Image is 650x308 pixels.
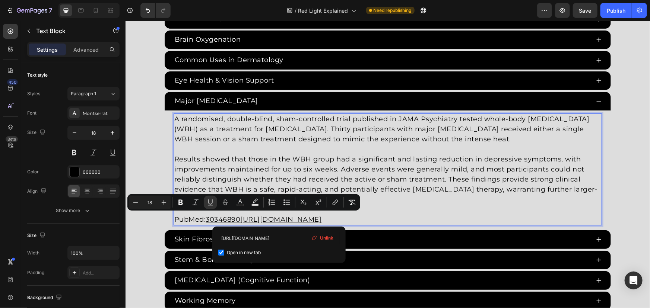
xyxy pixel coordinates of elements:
[27,204,120,217] button: Show more
[27,128,47,138] div: Size
[298,7,348,15] span: Red Light Explained
[126,21,650,308] iframe: Design area
[320,235,334,241] span: Unlink
[3,3,56,18] button: 7
[67,87,120,100] button: Paragraph 1
[579,7,592,14] span: Save
[27,269,44,276] div: Padding
[71,90,96,97] span: Paragraph 1
[140,3,171,18] div: Undo/Redo
[83,110,118,117] div: Montserrat
[56,207,91,214] div: Show more
[37,46,58,54] p: Settings
[625,272,643,289] div: Open Intercom Messenger
[27,72,48,78] div: Text style
[127,194,360,211] div: Editor contextual toolbar
[68,246,119,260] input: Auto
[607,7,625,15] div: Publish
[27,231,47,241] div: Size
[27,250,39,256] div: Width
[600,3,632,18] button: Publish
[27,110,37,116] div: Font
[7,79,18,85] div: 450
[27,186,48,196] div: Align
[218,232,340,244] input: Paste link here
[73,46,99,54] p: Advanced
[36,26,99,35] p: Text Block
[27,90,40,97] div: Styles
[6,136,18,142] div: Beta
[27,293,63,303] div: Background
[573,3,597,18] button: Save
[27,169,39,175] div: Color
[227,248,261,257] span: Open in new tab
[83,270,118,276] div: Add...
[83,169,118,176] div: 000000
[374,7,412,14] span: Need republishing
[295,7,297,15] span: /
[49,6,52,15] p: 7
